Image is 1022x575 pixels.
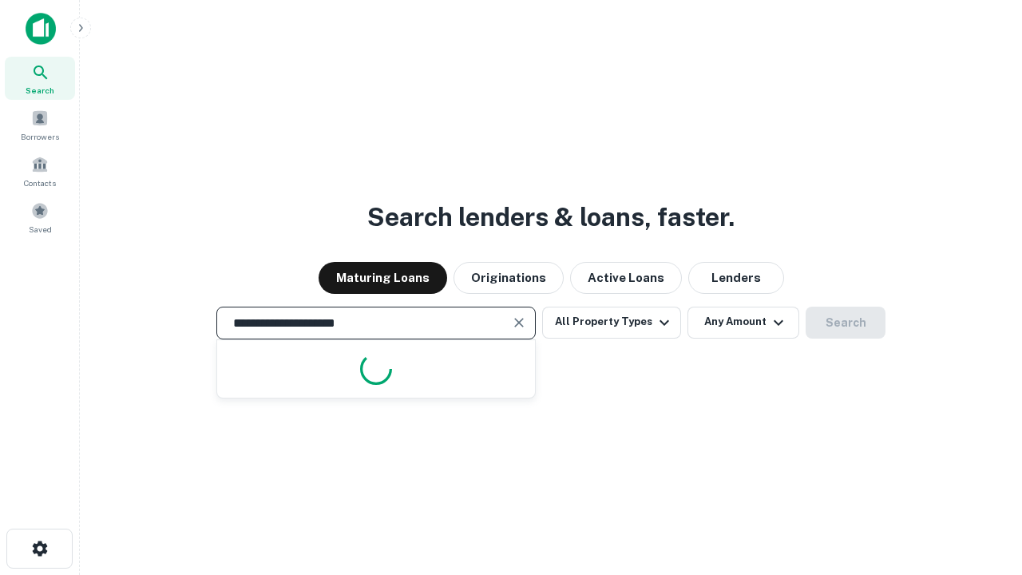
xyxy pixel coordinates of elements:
[21,130,59,143] span: Borrowers
[942,447,1022,524] iframe: Chat Widget
[508,311,530,334] button: Clear
[688,262,784,294] button: Lenders
[5,57,75,100] a: Search
[542,307,681,339] button: All Property Types
[367,198,735,236] h3: Search lenders & loans, faster.
[687,307,799,339] button: Any Amount
[5,196,75,239] a: Saved
[24,176,56,189] span: Contacts
[26,84,54,97] span: Search
[5,103,75,146] a: Borrowers
[5,149,75,192] a: Contacts
[319,262,447,294] button: Maturing Loans
[454,262,564,294] button: Originations
[29,223,52,236] span: Saved
[570,262,682,294] button: Active Loans
[26,13,56,45] img: capitalize-icon.png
